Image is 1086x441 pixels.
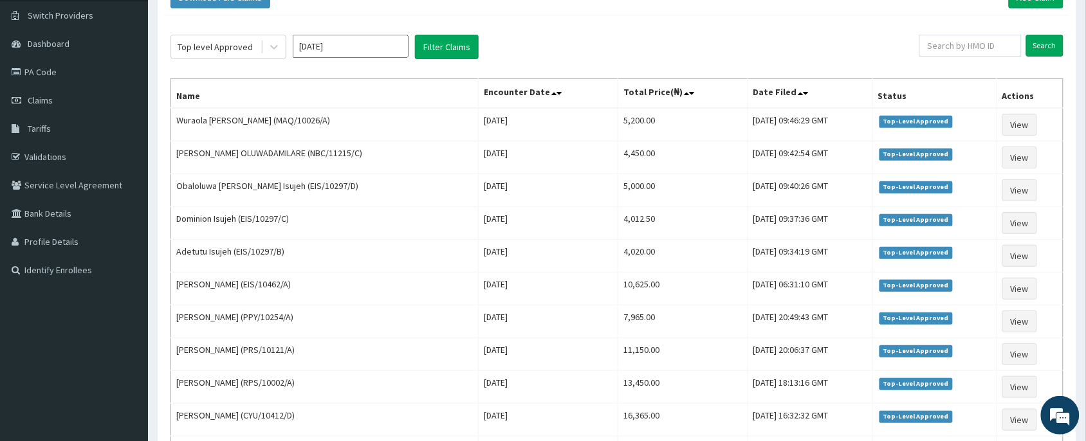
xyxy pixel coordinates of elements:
[879,214,953,226] span: Top-Level Approved
[879,148,953,160] span: Top-Level Approved
[171,404,479,437] td: [PERSON_NAME] (CYU/10412/D)
[178,40,253,53] div: Top level Approved
[618,141,748,174] td: 4,450.00
[1002,310,1037,332] a: View
[1002,343,1037,365] a: View
[879,247,953,258] span: Top-Level Approved
[748,371,872,404] td: [DATE] 18:13:16 GMT
[1002,278,1037,300] a: View
[748,404,872,437] td: [DATE] 16:32:32 GMT
[1002,376,1037,398] a: View
[1026,35,1063,57] input: Search
[618,305,748,338] td: 7,965.00
[618,108,748,141] td: 5,200.00
[171,338,479,371] td: [PERSON_NAME] (PRS/10121/A)
[997,79,1063,109] th: Actions
[28,94,53,106] span: Claims
[1002,114,1037,136] a: View
[748,141,872,174] td: [DATE] 09:42:54 GMT
[28,38,69,50] span: Dashboard
[171,273,479,305] td: [PERSON_NAME] (EIS/10462/A)
[171,240,479,273] td: Adetutu Isujeh (EIS/10297/B)
[618,240,748,273] td: 4,020.00
[6,300,245,345] textarea: Type your message and hit 'Enter'
[748,108,872,141] td: [DATE] 09:46:29 GMT
[618,371,748,404] td: 13,450.00
[28,10,93,21] span: Switch Providers
[872,79,997,109] th: Status
[919,35,1022,57] input: Search by HMO ID
[171,174,479,207] td: Obaloluwa [PERSON_NAME] Isujeh (EIS/10297/D)
[171,108,479,141] td: Wuraola [PERSON_NAME] (MAQ/10026/A)
[171,371,479,404] td: [PERSON_NAME] (RPS/10002/A)
[748,305,872,338] td: [DATE] 20:49:43 GMT
[748,79,872,109] th: Date Filed
[415,35,479,59] button: Filter Claims
[1002,409,1037,431] a: View
[478,338,618,371] td: [DATE]
[748,338,872,371] td: [DATE] 20:06:37 GMT
[478,273,618,305] td: [DATE]
[879,181,953,193] span: Top-Level Approved
[1002,179,1037,201] a: View
[618,207,748,240] td: 4,012.50
[879,312,953,324] span: Top-Level Approved
[293,35,409,58] input: Select Month and Year
[748,174,872,207] td: [DATE] 09:40:26 GMT
[75,136,178,266] span: We're online!
[618,338,748,371] td: 11,150.00
[618,79,748,109] th: Total Price(₦)
[618,404,748,437] td: 16,365.00
[478,305,618,338] td: [DATE]
[171,141,479,174] td: [PERSON_NAME] OLUWADAMILARE (NBC/11215/C)
[28,123,51,134] span: Tariffs
[879,116,953,127] span: Top-Level Approved
[211,6,242,37] div: Minimize live chat window
[1002,147,1037,168] a: View
[618,273,748,305] td: 10,625.00
[478,240,618,273] td: [DATE]
[478,108,618,141] td: [DATE]
[748,207,872,240] td: [DATE] 09:37:36 GMT
[478,79,618,109] th: Encounter Date
[879,280,953,291] span: Top-Level Approved
[748,273,872,305] td: [DATE] 06:31:10 GMT
[879,345,953,357] span: Top-Level Approved
[478,207,618,240] td: [DATE]
[879,411,953,422] span: Top-Level Approved
[478,371,618,404] td: [DATE]
[618,174,748,207] td: 5,000.00
[748,240,872,273] td: [DATE] 09:34:19 GMT
[1002,245,1037,267] a: View
[478,141,618,174] td: [DATE]
[171,305,479,338] td: [PERSON_NAME] (PPY/10254/A)
[67,72,216,89] div: Chat with us now
[171,207,479,240] td: Dominion Isujeh (EIS/10297/C)
[171,79,479,109] th: Name
[879,378,953,390] span: Top-Level Approved
[478,404,618,437] td: [DATE]
[24,64,52,96] img: d_794563401_company_1708531726252_794563401
[1002,212,1037,234] a: View
[478,174,618,207] td: [DATE]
